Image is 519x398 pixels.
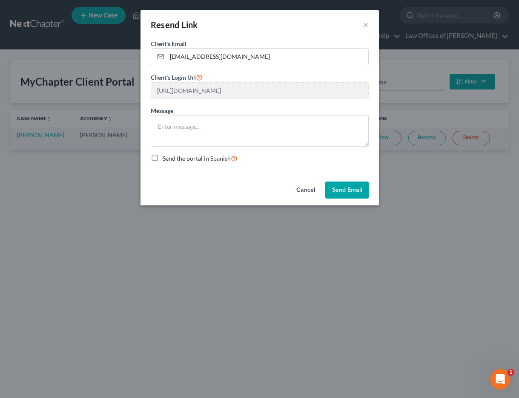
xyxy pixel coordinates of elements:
[163,155,231,162] span: Send the portal in Spanish
[151,83,368,99] input: --
[167,49,368,65] input: Enter email...
[490,369,510,389] iframe: Intercom live chat
[363,20,369,30] button: ×
[151,106,173,115] label: Message
[290,182,322,199] button: Cancel
[151,72,203,82] label: Client's Login Url
[151,40,186,47] span: Client's Email
[508,369,514,376] span: 1
[151,19,198,31] div: Resend Link
[325,182,369,199] button: Send Email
